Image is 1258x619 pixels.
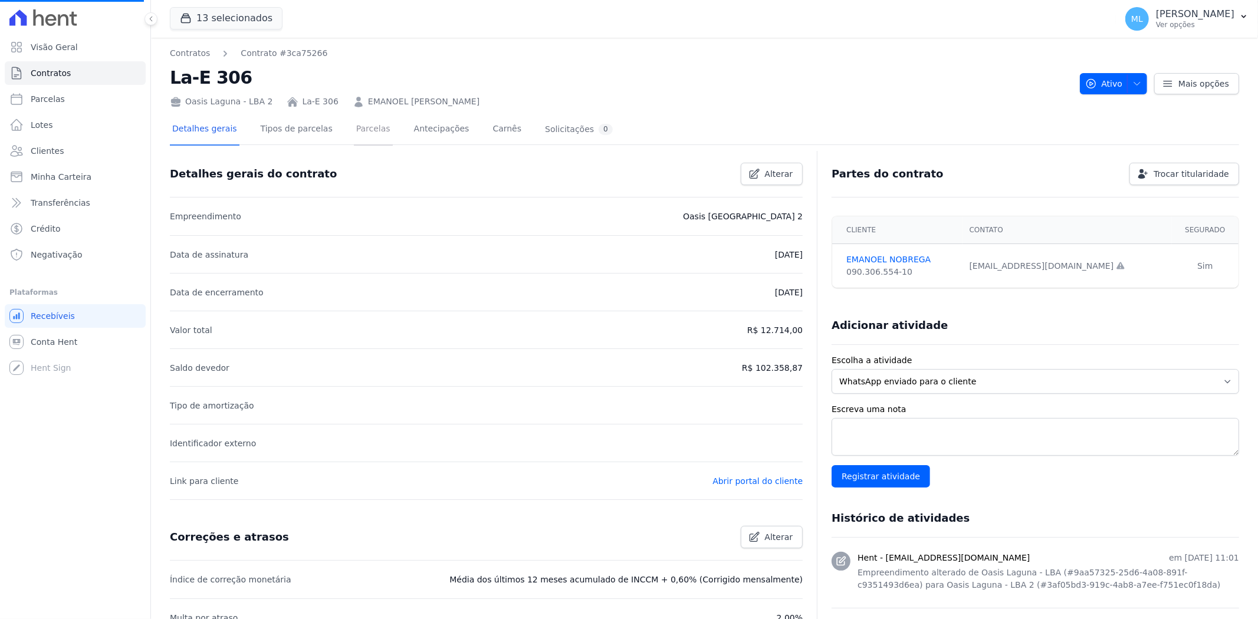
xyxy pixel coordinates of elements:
div: [EMAIL_ADDRESS][DOMAIN_NAME] [970,260,1165,272]
a: Clientes [5,139,146,163]
p: Data de assinatura [170,248,248,262]
button: ML [PERSON_NAME] Ver opções [1116,2,1258,35]
a: Abrir portal do cliente [712,476,803,486]
label: Escreva uma nota [832,403,1239,416]
div: Plataformas [9,285,141,299]
th: Cliente [832,216,962,244]
p: Saldo devedor [170,361,229,375]
a: Contrato #3ca75266 [241,47,327,60]
p: Índice de correção monetária [170,572,291,587]
p: Identificador externo [170,436,256,450]
h3: Hent - [EMAIL_ADDRESS][DOMAIN_NAME] [858,552,1030,564]
p: [PERSON_NAME] [1156,8,1234,20]
a: Transferências [5,191,146,215]
span: Visão Geral [31,41,78,53]
a: Visão Geral [5,35,146,59]
nav: Breadcrumb [170,47,327,60]
span: Mais opções [1178,78,1229,90]
p: Link para cliente [170,474,238,488]
p: Data de encerramento [170,285,264,299]
a: Conta Hent [5,330,146,354]
span: Ativo [1085,73,1123,94]
label: Escolha a atividade [832,354,1239,367]
p: R$ 12.714,00 [747,323,803,337]
a: Alterar [741,526,803,548]
p: [DATE] [775,285,803,299]
a: Lotes [5,113,146,137]
td: Sim [1172,244,1239,288]
span: Alterar [765,168,793,180]
a: Crédito [5,217,146,241]
a: Mais opções [1154,73,1239,94]
p: Valor total [170,323,212,337]
p: Empreendimento alterado de Oasis Laguna - LBA (#9aa57325-25d6-4a08-891f-c9351493d6ea) para Oasis ... [858,567,1239,591]
h2: La-E 306 [170,64,1070,91]
span: ML [1131,15,1143,23]
a: Parcelas [354,114,393,146]
a: Recebíveis [5,304,146,328]
a: Parcelas [5,87,146,111]
a: EMANOEL NOBREGA [846,253,955,266]
p: em [DATE] 11:01 [1169,552,1239,564]
p: Ver opções [1156,20,1234,29]
h3: Adicionar atividade [832,318,948,332]
span: Conta Hent [31,336,77,348]
p: [DATE] [775,248,803,262]
a: Trocar titularidade [1129,163,1239,185]
a: Tipos de parcelas [258,114,335,146]
span: Clientes [31,145,64,157]
p: Média dos últimos 12 meses acumulado de INCCM + 0,60% (Corrigido mensalmente) [449,572,803,587]
span: Alterar [765,531,793,543]
span: Transferências [31,197,90,209]
span: Minha Carteira [31,171,91,183]
p: R$ 102.358,87 [742,361,803,375]
p: Tipo de amortização [170,399,254,413]
span: Negativação [31,249,83,261]
h3: Correções e atrasos [170,530,289,544]
a: La-E 306 [302,96,338,108]
span: Contratos [31,67,71,79]
span: Parcelas [31,93,65,105]
a: Contratos [170,47,210,60]
div: 0 [599,124,613,135]
span: Trocar titularidade [1154,168,1229,180]
a: Minha Carteira [5,165,146,189]
button: Ativo [1080,73,1148,94]
a: Negativação [5,243,146,266]
th: Segurado [1172,216,1239,244]
input: Registrar atividade [832,465,930,488]
div: Oasis Laguna - LBA 2 [170,96,272,108]
a: Solicitações0 [543,114,615,146]
a: Contratos [5,61,146,85]
h3: Detalhes gerais do contrato [170,167,337,181]
a: Antecipações [412,114,472,146]
th: Contato [963,216,1172,244]
span: Lotes [31,119,53,131]
div: Solicitações [545,124,613,135]
button: 13 selecionados [170,7,283,29]
a: Detalhes gerais [170,114,239,146]
h3: Histórico de atividades [832,511,970,525]
a: Alterar [741,163,803,185]
span: Crédito [31,223,61,235]
div: 090.306.554-10 [846,266,955,278]
a: Carnês [490,114,524,146]
nav: Breadcrumb [170,47,1070,60]
span: Recebíveis [31,310,75,322]
a: EMANOEL [PERSON_NAME] [368,96,479,108]
p: Empreendimento [170,209,241,223]
h3: Partes do contrato [832,167,944,181]
p: Oasis [GEOGRAPHIC_DATA] 2 [683,209,803,223]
